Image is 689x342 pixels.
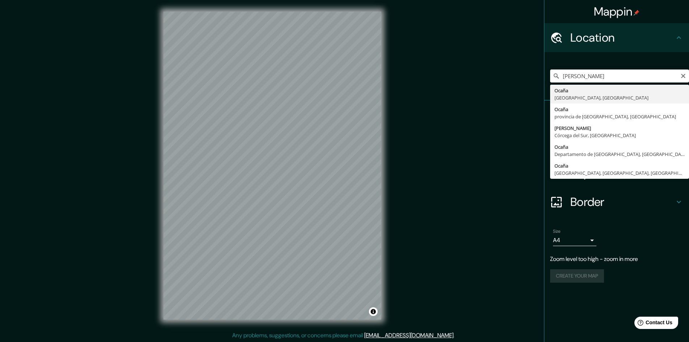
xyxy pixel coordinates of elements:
div: . [456,331,457,340]
div: provincia de [GEOGRAPHIC_DATA], [GEOGRAPHIC_DATA] [554,113,685,120]
div: Ocaña [554,87,685,94]
img: pin-icon.png [634,10,639,16]
iframe: Help widget launcher [625,314,681,334]
div: [GEOGRAPHIC_DATA], [GEOGRAPHIC_DATA] [554,94,685,101]
button: Toggle attribution [369,307,378,316]
div: Ocaña [554,106,685,113]
h4: Mappin [594,4,640,19]
div: [PERSON_NAME] [554,124,685,132]
p: Zoom level too high - zoom in more [550,255,683,263]
div: Ocaña [554,143,685,151]
div: A4 [553,235,596,246]
div: Ocaña [554,162,685,169]
h4: Location [570,30,675,45]
canvas: Map [163,12,381,320]
h4: Layout [570,166,675,180]
div: Pins [544,101,689,130]
label: Size [553,228,561,235]
div: Layout [544,159,689,187]
div: Border [544,187,689,216]
a: [EMAIL_ADDRESS][DOMAIN_NAME] [364,332,454,339]
div: Córcega del Sur, [GEOGRAPHIC_DATA] [554,132,685,139]
div: Style [544,130,689,159]
h4: Border [570,195,675,209]
input: Pick your city or area [550,69,689,83]
p: Any problems, suggestions, or concerns please email . [232,331,455,340]
div: Departamento de [GEOGRAPHIC_DATA], [GEOGRAPHIC_DATA] [554,151,685,158]
div: Location [544,23,689,52]
button: Clear [680,72,686,79]
div: [GEOGRAPHIC_DATA], [GEOGRAPHIC_DATA], [GEOGRAPHIC_DATA] [554,169,685,177]
div: . [455,331,456,340]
